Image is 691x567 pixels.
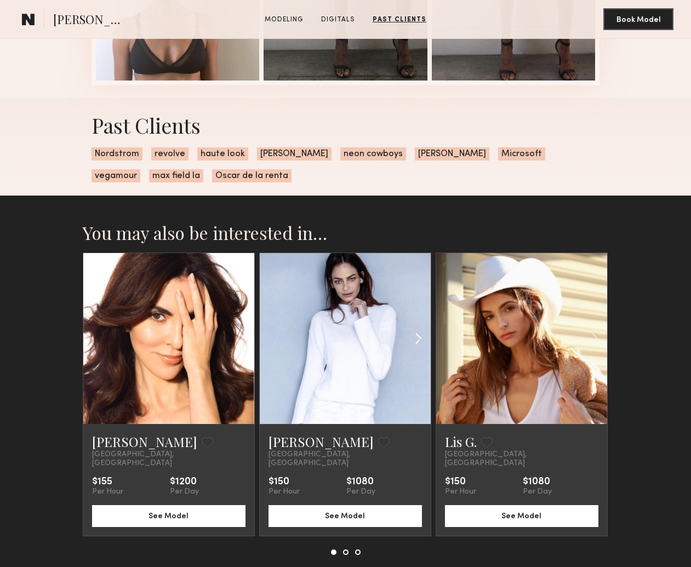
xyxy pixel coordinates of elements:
[260,15,308,25] a: Modeling
[83,222,609,244] h2: You may also be interested in…
[445,505,598,527] button: See Model
[170,477,199,488] div: $1200
[53,11,129,30] span: [PERSON_NAME]
[368,15,431,25] a: Past Clients
[523,488,552,496] div: Per Day
[445,433,477,450] a: Lis G.
[498,147,545,161] span: Microsoft
[346,488,375,496] div: Per Day
[269,477,300,488] div: $150
[92,433,197,450] a: [PERSON_NAME]
[92,488,123,496] div: Per Hour
[151,147,189,161] span: revolve
[445,450,598,468] span: [GEOGRAPHIC_DATA], [GEOGRAPHIC_DATA]
[92,505,245,527] button: See Model
[92,111,600,139] div: Past Clients
[445,511,598,520] a: See Model
[269,450,422,468] span: [GEOGRAPHIC_DATA], [GEOGRAPHIC_DATA]
[603,8,673,30] button: Book Model
[523,477,552,488] div: $1080
[92,169,140,182] span: vegamour
[92,477,123,488] div: $155
[149,169,203,182] span: max field la
[346,477,375,488] div: $1080
[603,14,673,24] a: Book Model
[92,147,142,161] span: Nordstrom
[445,488,476,496] div: Per Hour
[269,511,422,520] a: See Model
[340,147,406,161] span: neon cowboys
[170,488,199,496] div: Per Day
[92,450,245,468] span: [GEOGRAPHIC_DATA], [GEOGRAPHIC_DATA]
[445,477,476,488] div: $150
[415,147,489,161] span: [PERSON_NAME]
[269,433,374,450] a: [PERSON_NAME]
[317,15,359,25] a: Digitals
[92,511,245,520] a: See Model
[257,147,332,161] span: [PERSON_NAME]
[212,169,292,182] span: Oscar de la renta
[269,488,300,496] div: Per Hour
[269,505,422,527] button: See Model
[197,147,248,161] span: haute look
